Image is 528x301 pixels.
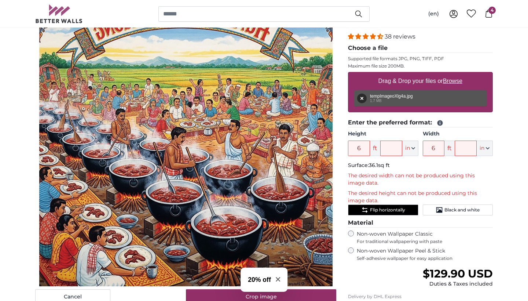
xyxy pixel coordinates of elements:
[348,204,418,215] button: Flip horizontally
[357,239,493,244] span: For traditional wallpapering with paste
[370,207,405,213] span: Flip horizontally
[348,190,493,204] p: The desired height can not be produced using this image data.
[477,141,493,156] button: in
[348,44,493,53] legend: Choose a file
[35,4,83,23] img: Betterwalls
[444,207,480,213] span: Black and white
[405,145,410,152] span: in
[348,130,418,138] label: Height
[348,162,493,169] p: Surface:
[422,7,445,21] button: (en)
[423,204,493,215] button: Black and white
[385,33,415,40] span: 38 reviews
[357,255,493,261] span: Self-adhesive wallpaper for easy application
[423,280,493,288] div: Duties & Taxes included
[444,141,455,156] span: ft
[369,162,390,168] span: 36.1sq ft
[348,63,493,69] p: Maximum file size 200MB.
[423,130,493,138] label: Width
[348,218,493,228] legend: Material
[370,141,380,156] span: ft
[357,247,493,261] label: Non-woven Wallpaper Peel & Stick
[375,74,465,88] label: Drag & Drop your files or
[357,231,493,244] label: Non-woven Wallpaper Classic
[443,78,462,84] u: Browse
[480,145,484,152] span: in
[423,267,493,280] span: $129.90 USD
[348,33,385,40] span: 4.34 stars
[348,294,493,300] p: Delivery by DHL Express
[488,7,496,14] span: 4
[348,118,493,127] legend: Enter the preferred format:
[402,141,418,156] button: in
[348,172,493,187] p: The desired width can not be produced using this image data.
[348,56,493,62] p: Supported file formats JPG, PNG, TIFF, PDF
